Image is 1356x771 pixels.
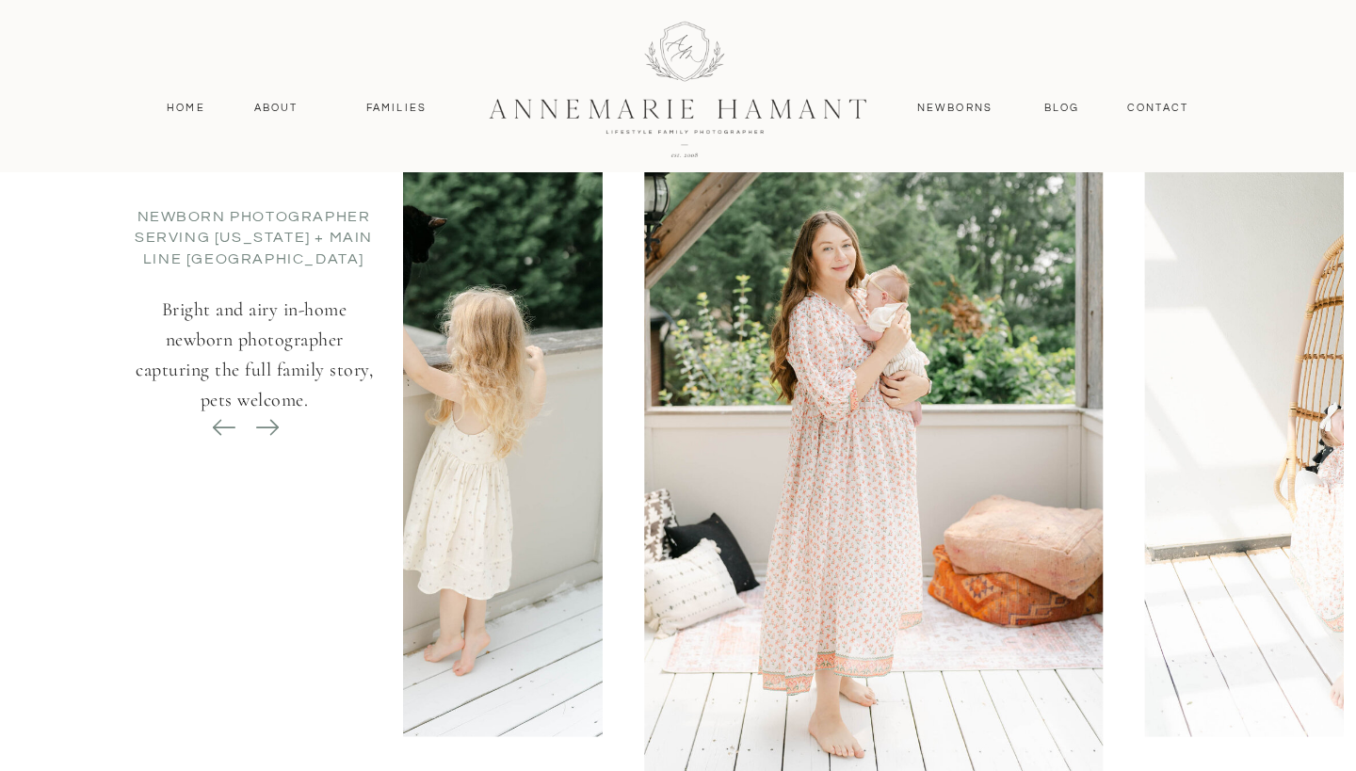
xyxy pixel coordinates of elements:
[249,100,303,117] a: About
[123,206,384,248] h2: Newborn Photographer serving [US_STATE] + Main Line [GEOGRAPHIC_DATA]
[158,100,214,117] a: Home
[1040,100,1084,117] a: Blog
[126,295,382,438] h3: Bright and airy in-home newborn photographer capturing the full family story, pets welcome.
[910,100,1000,117] a: Newborns
[1117,100,1199,117] a: contact
[354,100,439,117] a: Families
